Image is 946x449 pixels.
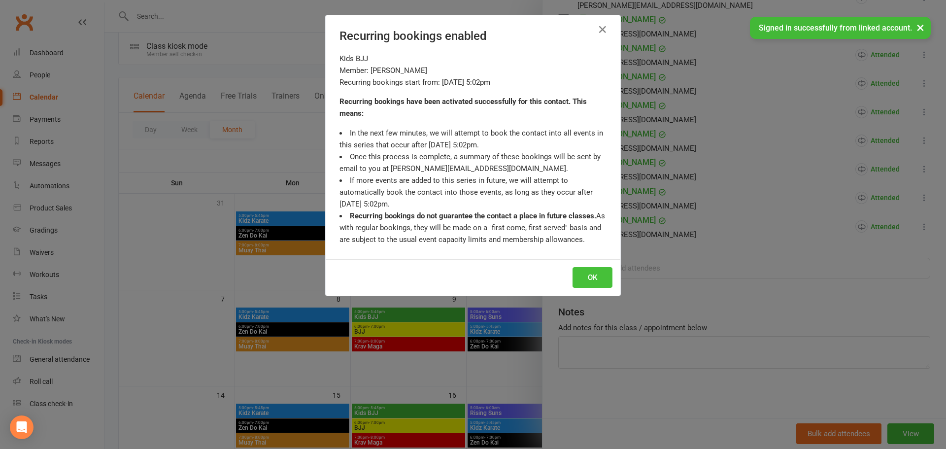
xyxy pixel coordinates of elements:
li: If more events are added to this series in future, we will attempt to automatically book the cont... [339,174,607,210]
strong: Recurring bookings do not guarantee the contact a place in future classes. [350,211,596,220]
div: Recurring bookings start from: [DATE] 5:02pm [339,76,607,88]
button: OK [573,267,612,288]
div: Member: [PERSON_NAME] [339,65,607,76]
h4: Recurring bookings enabled [339,29,607,43]
li: As with regular bookings, they will be made on a "first come, first served" basis and are subject... [339,210,607,245]
div: Kids BJJ [339,53,607,65]
button: Close [595,22,610,37]
li: Once this process is complete, a summary of these bookings will be sent by email to you at [PERSO... [339,151,607,174]
strong: Recurring bookings have been activated successfully for this contact. This means: [339,97,587,118]
li: In the next few minutes, we will attempt to book the contact into all events in this series that ... [339,127,607,151]
div: Open Intercom Messenger [10,415,34,439]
